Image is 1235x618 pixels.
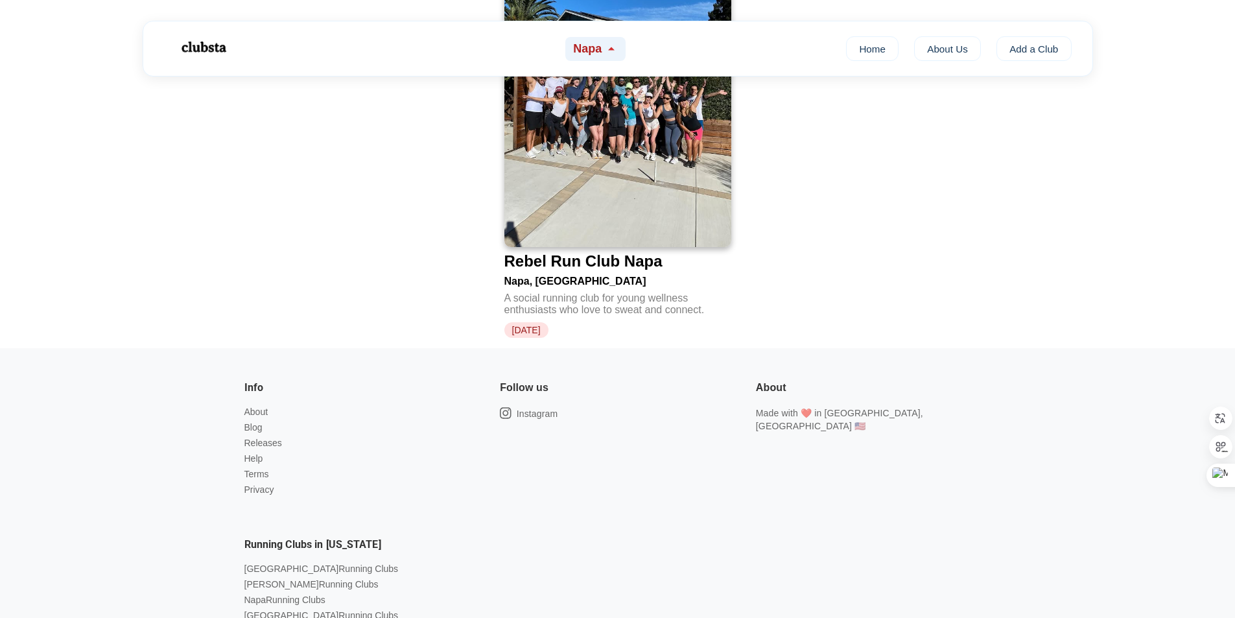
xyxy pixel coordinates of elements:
a: [GEOGRAPHIC_DATA]Running Clubs [244,564,399,574]
div: Napa, [GEOGRAPHIC_DATA] [504,270,731,287]
a: About [244,407,268,417]
a: Help [244,453,263,464]
a: Releases [244,438,282,448]
p: Made with ❤️ in [GEOGRAPHIC_DATA], [GEOGRAPHIC_DATA] 🇺🇸 [756,407,991,433]
a: About Us [914,36,981,61]
a: Add a Club [996,36,1072,61]
a: [PERSON_NAME]Running Clubs [244,579,379,589]
a: Terms [244,469,269,479]
a: Privacy [244,484,274,495]
h6: Info [244,379,263,396]
a: Instagram [500,407,558,420]
img: Logo [164,31,242,64]
a: NapaRunning Clubs [244,595,325,605]
span: [DATE] [504,322,548,338]
p: Instagram [517,407,558,420]
a: Blog [244,422,263,433]
a: Home [846,36,899,61]
h6: About [756,379,786,396]
h6: Running Clubs in [US_STATE] [244,536,381,553]
div: Rebel Run Club Napa [504,252,663,270]
span: Napa [573,42,602,56]
div: A social running club for young wellness enthusiasts who love to sweat and connect. [504,287,731,316]
h6: Follow us [500,379,548,396]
